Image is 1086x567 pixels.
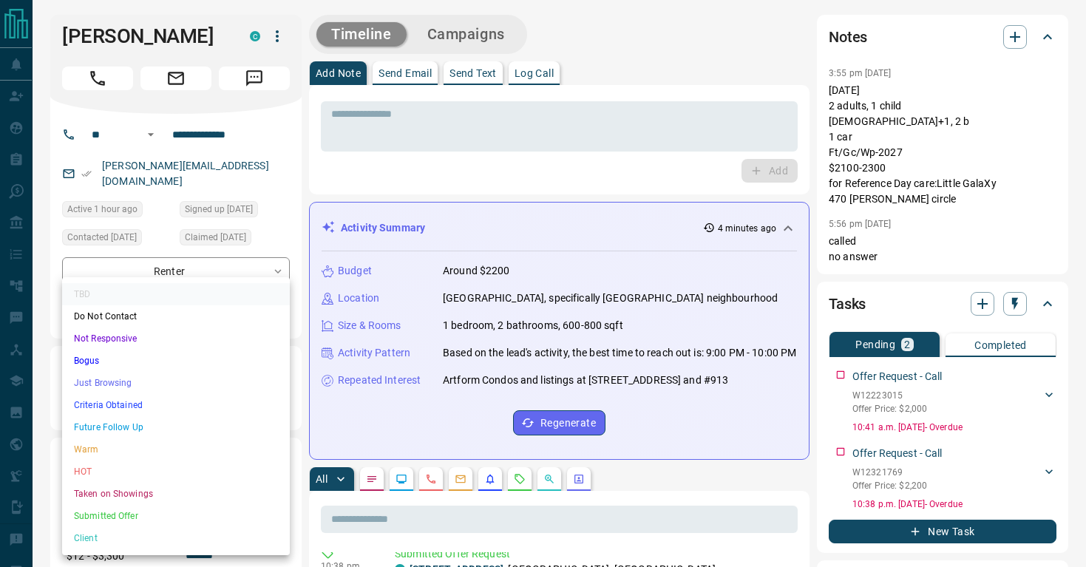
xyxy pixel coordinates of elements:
[62,372,290,394] li: Just Browsing
[62,394,290,416] li: Criteria Obtained
[62,505,290,527] li: Submitted Offer
[62,350,290,372] li: Bogus
[62,416,290,438] li: Future Follow Up
[62,305,290,327] li: Do Not Contact
[62,461,290,483] li: HOT
[62,483,290,505] li: Taken on Showings
[62,527,290,549] li: Client
[62,438,290,461] li: Warm
[62,327,290,350] li: Not Responsive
